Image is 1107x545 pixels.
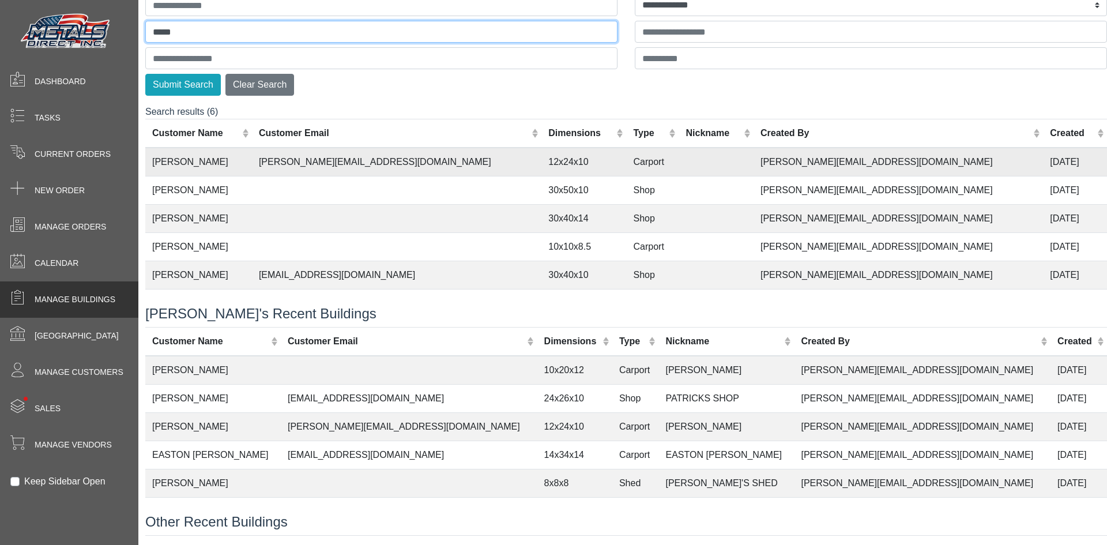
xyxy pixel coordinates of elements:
td: [PERSON_NAME][EMAIL_ADDRESS][DOMAIN_NAME] [754,261,1043,290]
div: Customer Email [288,334,524,348]
td: [DATE] [1043,205,1107,233]
td: [PERSON_NAME][EMAIL_ADDRESS][DOMAIN_NAME] [794,384,1050,412]
span: • [11,380,40,418]
td: Carport [612,497,659,525]
span: Dashboard [35,76,86,88]
td: [PERSON_NAME] [145,176,252,205]
td: Carport [626,148,679,176]
td: [PERSON_NAME] [145,497,281,525]
td: [PERSON_NAME] [145,233,252,261]
td: [DATE] [1050,497,1107,525]
div: Customer Email [259,126,529,140]
td: Carport [626,233,679,261]
div: Type [633,126,666,140]
td: 10x20x12 [537,356,612,385]
button: Clear Search [225,74,294,96]
td: [EMAIL_ADDRESS][DOMAIN_NAME] [252,261,541,290]
td: [PERSON_NAME][EMAIL_ADDRESS][DOMAIN_NAME] [754,290,1043,318]
td: [PERSON_NAME]'S SHED [659,469,795,497]
td: [PERSON_NAME][EMAIL_ADDRESS][DOMAIN_NAME] [252,148,541,176]
td: [PERSON_NAME] [252,290,541,318]
td: [PERSON_NAME][EMAIL_ADDRESS][DOMAIN_NAME] [754,176,1043,205]
td: Shop [626,176,679,205]
td: [PERSON_NAME] [145,412,281,441]
td: Shed [612,469,659,497]
img: Metals Direct Inc Logo [17,10,115,53]
td: 12x24x10 [541,148,626,176]
span: Manage Customers [35,366,123,378]
span: [GEOGRAPHIC_DATA] [35,330,119,342]
div: Search results (6) [145,105,1107,292]
div: Created [1057,334,1094,348]
td: [PERSON_NAME] [145,356,281,385]
td: [DATE] [1043,261,1107,290]
td: Shop [612,384,659,412]
div: Dimensions [548,126,613,140]
td: EASTON [PERSON_NAME] [145,441,281,469]
td: Shop [626,205,679,233]
span: Manage Buildings [35,294,115,306]
td: Carport [626,290,679,318]
td: [DATE] [1050,384,1107,412]
div: Nickname [666,334,782,348]
td: [PERSON_NAME] [145,205,252,233]
td: 8x8x8 [537,469,612,497]
td: [PERSON_NAME][EMAIL_ADDRESS][DOMAIN_NAME] [754,205,1043,233]
span: Sales [35,403,61,415]
td: [DATE] [1050,356,1107,385]
div: Created [1050,126,1094,140]
td: [PERSON_NAME][EMAIL_ADDRESS][DOMAIN_NAME] [794,356,1050,385]
span: Tasks [35,112,61,124]
div: Dimensions [544,334,600,348]
td: [PERSON_NAME][EMAIL_ADDRESS][DOMAIN_NAME] [794,412,1050,441]
span: Manage Vendors [35,439,112,451]
td: [PERSON_NAME][EMAIL_ADDRESS][DOMAIN_NAME] [794,497,1050,525]
td: [DATE] [1050,412,1107,441]
span: Manage Orders [35,221,106,233]
td: [PERSON_NAME] [145,148,252,176]
td: [PERSON_NAME] [145,384,281,412]
td: 10x20x12 [537,497,612,525]
td: [DATE] [1043,176,1107,205]
button: Submit Search [145,74,221,96]
div: Created By [760,126,1030,140]
td: [DATE] [1043,233,1107,261]
span: Current Orders [35,148,111,160]
td: Carport [612,356,659,385]
td: [PERSON_NAME] [659,412,795,441]
div: Type [619,334,646,348]
td: [PERSON_NAME][EMAIL_ADDRESS][DOMAIN_NAME] [794,441,1050,469]
h4: Other Recent Buildings [145,514,1107,531]
td: [PERSON_NAME] [145,469,281,497]
td: [PERSON_NAME][EMAIL_ADDRESS][DOMAIN_NAME] [754,233,1043,261]
td: 30x40x10 [541,261,626,290]
td: Shop [626,261,679,290]
span: New Order [35,185,85,197]
div: Customer Name [152,126,239,140]
td: [EMAIL_ADDRESS][DOMAIN_NAME] [281,441,537,469]
div: Customer Name [152,334,268,348]
td: 30x50x10 [541,176,626,205]
td: PATRICKS SHOP [659,384,795,412]
td: [PERSON_NAME][EMAIL_ADDRESS][DOMAIN_NAME] [794,469,1050,497]
td: [PERSON_NAME][EMAIL_ADDRESS][DOMAIN_NAME] [754,148,1043,176]
div: Nickname [686,126,741,140]
td: 14x34x14 [537,441,612,469]
td: [DATE] [1043,148,1107,176]
label: Keep Sidebar Open [24,475,106,488]
td: EASTON [PERSON_NAME] [659,441,795,469]
div: Created By [801,334,1037,348]
td: 12x24x10 [537,412,612,441]
td: [DATE] [1050,469,1107,497]
td: 10x10x7 [541,290,626,318]
td: [PERSON_NAME] [145,261,252,290]
td: [PERSON_NAME] [659,356,795,385]
td: [PERSON_NAME] [659,497,795,525]
td: 30x40x14 [541,205,626,233]
h4: [PERSON_NAME]'s Recent Buildings [145,306,1107,322]
td: Carport [612,412,659,441]
td: [PERSON_NAME] [145,290,252,318]
td: [DATE] [1043,290,1107,318]
td: [PERSON_NAME][EMAIL_ADDRESS][DOMAIN_NAME] [281,412,537,441]
span: Calendar [35,257,78,269]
